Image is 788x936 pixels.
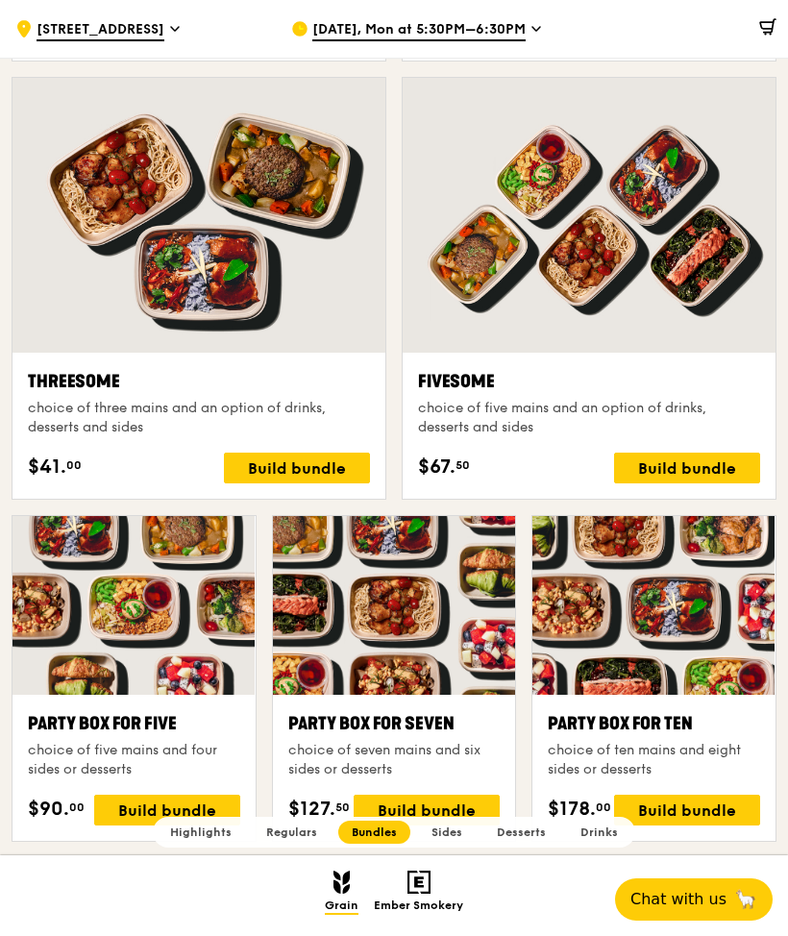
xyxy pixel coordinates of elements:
div: choice of five mains and an option of drinks, desserts and sides [418,399,760,437]
span: 50 [456,457,470,473]
div: Fivesome [418,368,760,395]
button: Chat with us🦙 [615,878,773,921]
span: Chat with us [630,888,726,911]
div: Build bundle [614,795,760,825]
span: $178. [548,795,596,824]
span: 00 [66,457,82,473]
span: $90. [28,795,69,824]
div: Party Box for Seven [288,710,501,737]
div: Party Box for Ten [548,710,760,737]
span: 00 [596,800,611,815]
span: Ember Smokery [374,899,463,915]
span: 50 [335,800,350,815]
div: Threesome [28,368,370,395]
span: [STREET_ADDRESS] [37,20,164,41]
img: Grain mobile logo [333,871,350,894]
div: choice of five mains and four sides or desserts [28,741,240,779]
span: $67. [418,453,456,481]
div: Build bundle [94,795,240,825]
div: choice of seven mains and six sides or desserts [288,741,501,779]
span: [DATE], Mon at 5:30PM–6:30PM [312,20,526,41]
span: 00 [69,800,85,815]
div: choice of three mains and an option of drinks, desserts and sides [28,399,370,437]
span: 🦙 [734,888,757,911]
div: Build bundle [614,453,760,483]
img: Ember Smokery mobile logo [407,871,431,894]
div: Build bundle [224,453,370,483]
div: Party Box for Five [28,710,240,737]
span: $41. [28,453,66,481]
span: $127. [288,795,335,824]
div: Build bundle [354,795,500,825]
span: Grain [325,899,358,915]
div: choice of ten mains and eight sides or desserts [548,741,760,779]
